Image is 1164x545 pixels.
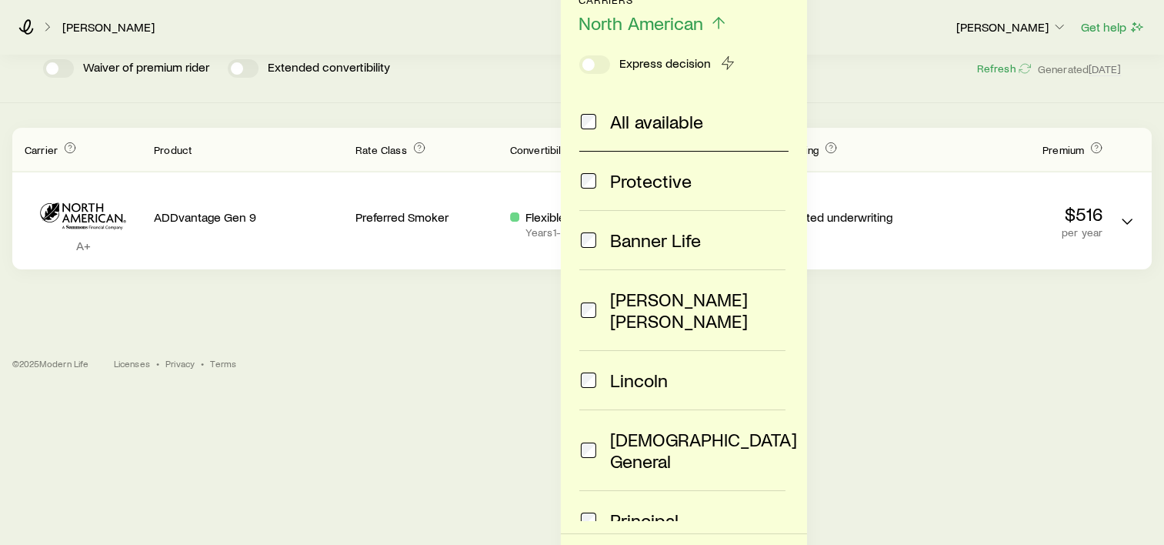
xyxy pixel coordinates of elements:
p: Waiver of premium rider [83,59,209,78]
span: North American [579,12,703,34]
p: per year [913,226,1102,239]
button: [PERSON_NAME] [956,18,1068,37]
span: • [201,357,204,369]
p: ADDvantage Gen 9 [154,209,343,225]
span: Carrier [25,143,58,156]
span: • [156,357,159,369]
a: [PERSON_NAME] [62,20,155,35]
span: Rate Class [355,143,407,156]
a: Licenses [114,357,150,369]
p: Preferred Smoker [355,209,498,225]
p: [PERSON_NAME] [956,19,1067,35]
button: Get help [1080,18,1146,36]
a: Terms [210,357,236,369]
p: A+ [25,238,142,253]
p: Flexible [525,209,570,225]
span: Convertibility [510,143,572,156]
a: Privacy [165,357,195,369]
p: $516 [913,203,1102,225]
p: © 2025 Modern Life [12,357,89,369]
p: Accelerated underwriting [759,209,901,225]
div: Term quotes [12,128,1152,269]
button: Refresh [976,62,1031,76]
span: Generated [1038,62,1121,76]
span: [DATE] [1089,62,1121,76]
p: Available [759,226,901,239]
span: Product [154,143,192,156]
p: Years 1 - 15 [525,226,570,239]
span: Premium [1042,143,1084,156]
p: Extended convertibility [268,59,390,78]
